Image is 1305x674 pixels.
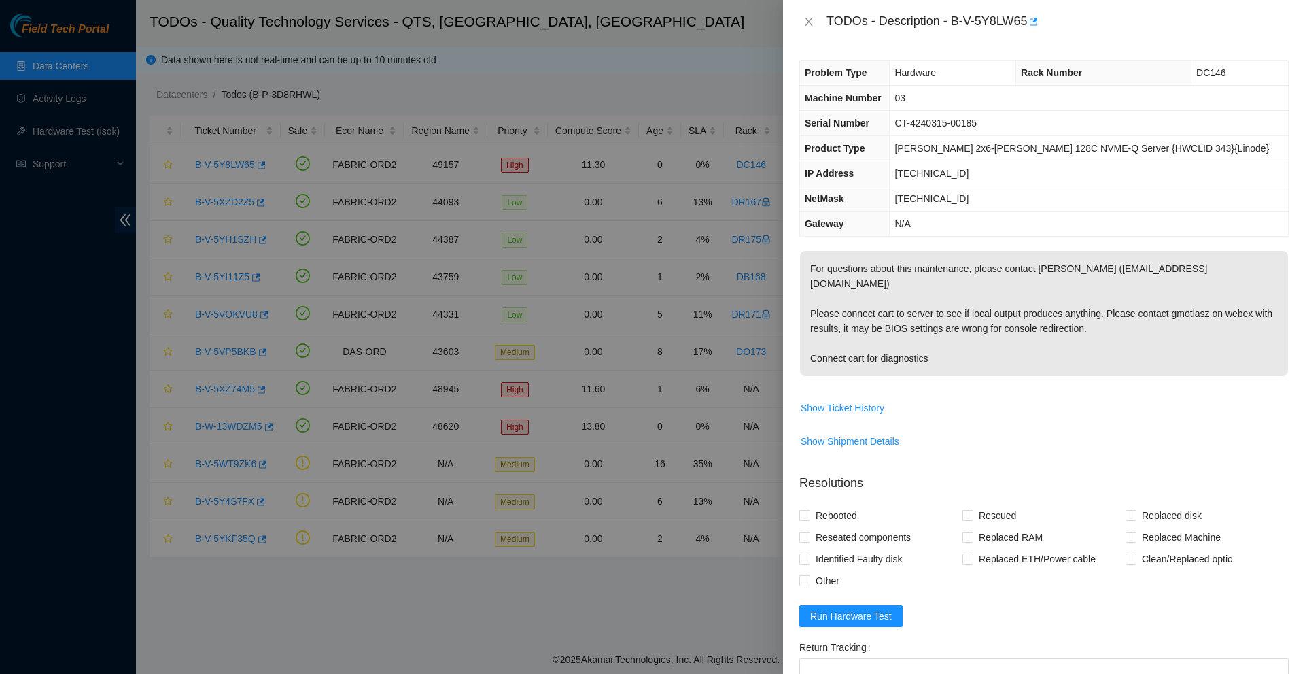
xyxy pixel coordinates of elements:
span: Rack Number [1021,67,1082,78]
span: [TECHNICAL_ID] [894,193,969,204]
button: Run Hardware Test [799,605,903,627]
span: Replaced ETH/Power cable [973,548,1101,570]
span: Rebooted [810,505,863,526]
span: Clean/Replaced optic [1136,548,1238,570]
span: Hardware [894,67,936,78]
span: Replaced Machine [1136,526,1226,548]
span: Other [810,570,845,592]
span: close [803,16,814,27]
span: Show Ticket History [801,401,884,416]
span: [TECHNICAL_ID] [894,168,969,179]
span: Reseated components [810,526,916,548]
span: Serial Number [805,118,869,129]
span: Identified Faulty disk [810,548,908,570]
span: NetMask [805,193,844,204]
label: Return Tracking [799,637,876,658]
span: Machine Number [805,92,882,103]
span: Replaced disk [1136,505,1207,526]
span: [PERSON_NAME] 2x6-[PERSON_NAME] 128C NVME-Q Server {HWCLID 343}{Linode} [894,143,1269,154]
span: Problem Type [805,67,867,78]
span: Replaced RAM [973,526,1048,548]
p: Resolutions [799,463,1289,492]
span: Gateway [805,218,844,229]
button: Close [799,16,818,29]
p: For questions about this maintenance, please contact [PERSON_NAME] ([EMAIL_ADDRESS][DOMAIN_NAME])... [800,251,1288,376]
span: N/A [894,218,910,229]
span: IP Address [805,168,854,179]
span: Run Hardware Test [810,609,892,624]
span: Product Type [805,143,865,154]
span: 03 [894,92,905,103]
button: Show Shipment Details [800,431,900,452]
div: TODOs - Description - B-V-5Y8LW65 [826,11,1289,33]
button: Show Ticket History [800,397,885,419]
span: DC146 [1196,67,1226,78]
span: Show Shipment Details [801,434,899,449]
span: Rescued [973,505,1022,526]
span: CT-4240315-00185 [894,118,977,129]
